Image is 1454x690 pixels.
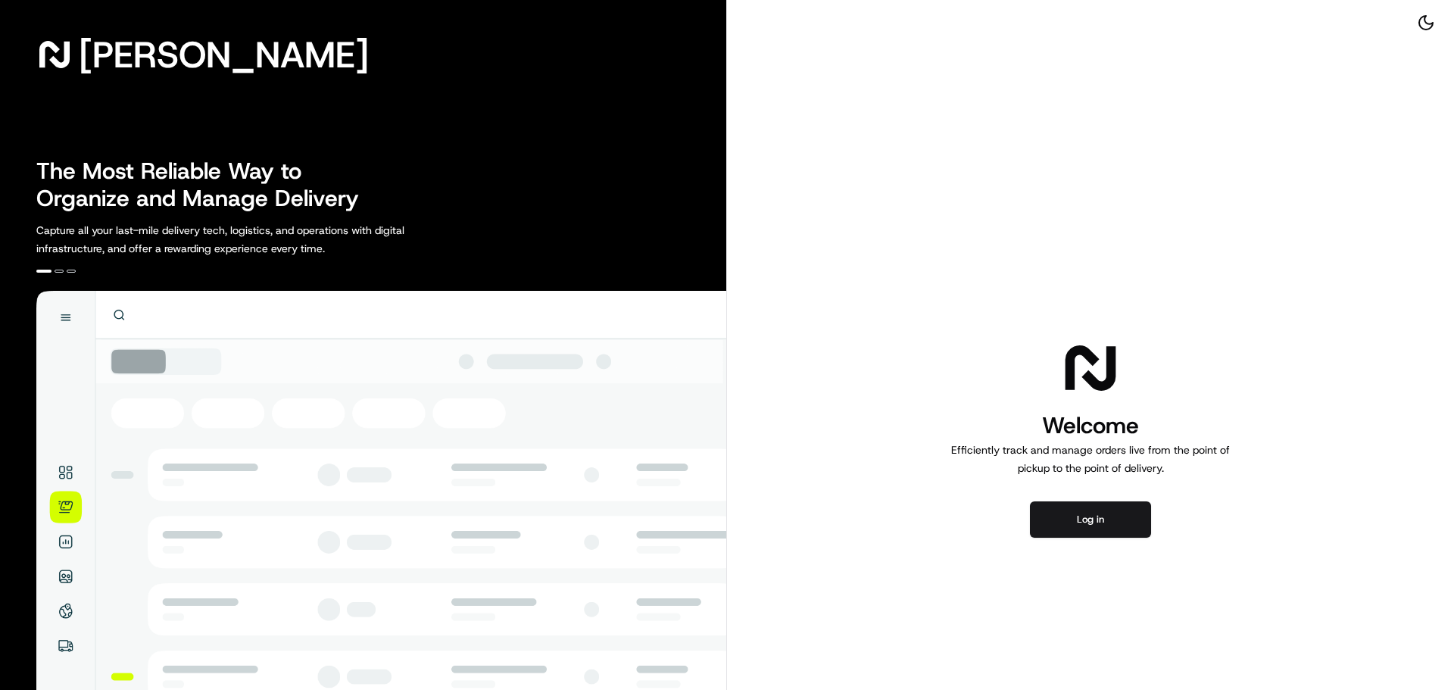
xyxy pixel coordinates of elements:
[36,221,473,258] p: Capture all your last-mile delivery tech, logistics, and operations with digital infrastructure, ...
[945,441,1236,477] p: Efficiently track and manage orders live from the point of pickup to the point of delivery.
[79,39,369,70] span: [PERSON_NAME]
[945,411,1236,441] h1: Welcome
[1030,501,1151,538] button: Log in
[36,158,376,212] h2: The Most Reliable Way to Organize and Manage Delivery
